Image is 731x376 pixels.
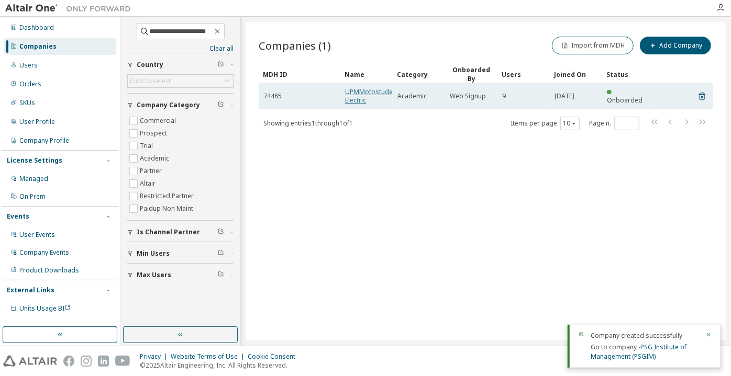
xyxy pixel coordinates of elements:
[511,117,580,130] span: Items per page
[218,249,224,258] span: Clear filter
[115,356,130,367] img: youtube.svg
[127,242,234,265] button: Min Users
[502,66,546,83] div: Users
[7,212,29,221] div: Events
[263,66,336,83] div: MDH ID
[127,53,234,76] button: Country
[7,156,62,165] div: License Settings
[140,152,171,165] label: Academic
[140,202,195,215] label: Paidup Non Maint
[140,361,302,370] p: © 2025 Altair Engineering, Inc. All Rights Reserved.
[640,37,711,54] button: Add Company
[137,271,171,279] span: Max Users
[140,352,171,361] div: Privacy
[218,61,224,69] span: Clear filter
[19,61,38,70] div: Users
[502,92,506,100] span: 9
[137,101,200,109] span: Company Category
[7,286,54,294] div: External Links
[140,115,178,127] label: Commercial
[3,356,57,367] img: altair_logo.svg
[218,101,224,109] span: Clear filter
[19,175,48,183] div: Managed
[449,65,493,83] div: Onboarded By
[98,356,109,367] img: linkedin.svg
[19,42,57,51] div: Companies
[263,119,353,128] span: Showing entries 1 through 1 of 1
[19,99,35,107] div: SKUs
[137,249,170,258] span: Min Users
[259,38,331,53] span: Companies (1)
[137,228,200,236] span: Is Channel Partner
[140,140,155,152] label: Trial
[127,94,234,117] button: Company Category
[19,80,41,88] div: Orders
[140,190,196,202] label: Restricted Partner
[140,127,169,140] label: Prospect
[127,221,234,244] button: Is Channel Partner
[19,24,54,32] div: Dashboard
[19,136,69,145] div: Company Profile
[589,117,639,130] span: Page n.
[63,356,74,367] img: facebook.svg
[397,66,441,83] div: Category
[81,356,92,367] img: instagram.svg
[345,66,389,83] div: Name
[606,66,650,83] div: Status
[19,192,46,201] div: On Prem
[19,266,79,275] div: Product Downloads
[263,92,282,100] span: 74485
[248,352,302,361] div: Cookie Consent
[555,92,574,100] span: [DATE]
[552,37,634,54] button: Import from MDH
[19,118,55,126] div: User Profile
[128,75,233,87] div: Click to select
[127,264,234,287] button: Max Users
[397,92,427,100] span: Academic
[19,304,71,313] span: Units Usage BI
[19,248,69,257] div: Company Events
[218,271,224,279] span: Clear filter
[5,3,136,14] img: Altair One
[607,96,643,105] span: Onboarded
[450,92,486,100] span: Web Signup
[171,352,248,361] div: Website Terms of Use
[345,87,398,105] a: UPMMotostudent Electric
[218,228,224,236] span: Clear filter
[591,331,700,340] div: Company created successfully
[140,177,158,190] label: Altair
[127,44,234,53] a: Clear all
[591,343,686,361] span: Go to company -
[563,119,577,128] button: 10
[19,231,55,239] div: User Events
[591,343,686,361] a: PSG Institute of Management (PSGIM)
[140,165,164,177] label: Partner
[137,61,163,69] span: Country
[554,66,598,83] div: Joined On
[130,77,171,85] div: Click to select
